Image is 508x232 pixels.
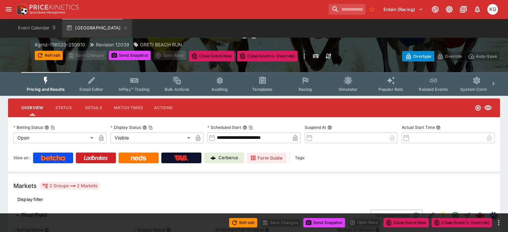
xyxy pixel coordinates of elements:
button: Actual Start Time [436,125,441,130]
label: Tags: [295,153,305,163]
button: more [495,219,503,227]
img: PriceKinetics Logo [15,3,28,16]
p: ORETI BEACH RUN [140,41,182,48]
button: Close Event Now [383,218,429,227]
div: ORETI BEACH RUN [133,41,182,48]
button: SGM Enabled [437,209,449,221]
img: Neds [131,155,146,161]
img: grnz [490,212,497,219]
button: Close Event (+ Override) [237,51,298,61]
button: Override [434,51,465,61]
button: [GEOGRAPHIC_DATA] [62,19,132,37]
button: Documentation [457,3,469,15]
button: Send Snapshot [109,51,151,60]
button: Copy To Clipboard [50,125,55,130]
span: Pricing and Results [27,87,65,92]
button: Copy To Clipboard [148,125,153,130]
button: Select Tenant [379,4,427,15]
button: Send Snapshot [303,218,345,227]
div: Visible [111,133,193,143]
a: Cerberus [204,153,244,163]
p: Auto-Save [476,53,497,60]
div: Open [13,133,96,143]
button: Display StatusCopy To Clipboard [142,125,147,130]
button: Connected to PK [429,3,441,15]
a: 735cc787-3c44-42ae-880a-e8f55fc05cfe [473,209,487,222]
button: Toggle light/dark mode [443,3,455,15]
button: Suspend At [327,125,332,130]
button: more [300,51,308,61]
svg: Visible [484,104,492,112]
p: Suspend At [305,125,326,130]
input: search [329,4,365,15]
button: Display filter [13,194,47,205]
button: Actions [148,100,178,116]
button: Event Calendar [14,19,61,37]
button: Refresh [35,51,63,60]
label: View on : [13,153,30,163]
img: TabNZ [174,155,188,161]
button: Copy To Clipboard [248,125,253,130]
button: Final Field [8,209,370,222]
span: InPlay™ Trading [119,87,150,92]
button: Overtype [402,51,434,61]
p: Copy To Clipboard [35,41,85,48]
img: Cerberus [210,155,216,161]
button: Betting StatusCopy To Clipboard [44,125,49,130]
img: Sportsbook Management [29,11,65,14]
span: Racing [298,87,312,92]
p: Actual Start Time [401,125,435,130]
h5: Markets [13,182,37,190]
img: PriceKinetics [29,5,79,10]
div: split button [348,218,381,227]
img: logo-cerberus--red.svg [475,211,485,220]
button: Edit Detail [425,209,437,221]
button: Auto-Save [465,51,500,61]
button: Scheduled StartCopy To Clipboard [242,125,247,130]
span: Popular Bets [378,87,403,92]
p: Scheduled Start [207,125,241,130]
button: Details [78,100,109,116]
button: open drawer [3,3,15,15]
p: Revision 12039 [96,41,129,48]
button: Status [48,100,78,116]
h6: Final Field [21,212,47,219]
span: System Controls [460,87,493,92]
p: Overtype [413,53,431,60]
button: Close Event (+ Override) [432,218,492,227]
a: Form Guide [247,153,287,163]
button: No Bookmarks [367,4,377,15]
div: Start From [402,51,500,61]
button: Overview [16,100,48,116]
p: Cerberus [218,155,238,161]
div: split button [153,51,186,60]
button: Match Times [109,100,148,116]
button: 14Transaction(s) [370,210,422,221]
button: Close Event Now [189,51,234,61]
span: Related Events [419,87,448,92]
div: Kevin Gutschlag [487,4,498,15]
p: Betting Status [13,125,43,130]
div: grnz [489,211,497,219]
button: Open [449,209,461,221]
img: Betcha [41,155,65,161]
svg: Open [475,104,481,111]
div: 735cc787-3c44-42ae-880a-e8f55fc05cfe [475,211,485,220]
span: Bulk Actions [165,87,189,92]
span: Templates [252,87,273,92]
button: Straight [461,209,473,221]
span: Detail Editor [79,87,103,92]
p: Override [445,53,462,60]
span: Auditing [211,87,228,92]
div: 2 Groups 2 Markets [42,182,98,190]
span: Simulator [339,87,357,92]
button: Refresh [229,218,257,227]
button: Notifications [471,3,483,15]
div: Event type filters [21,72,487,96]
img: Ladbrokes [83,155,108,161]
button: Kevin Gutschlag [485,2,500,17]
svg: Open [451,211,459,219]
p: Display Status [111,125,141,130]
